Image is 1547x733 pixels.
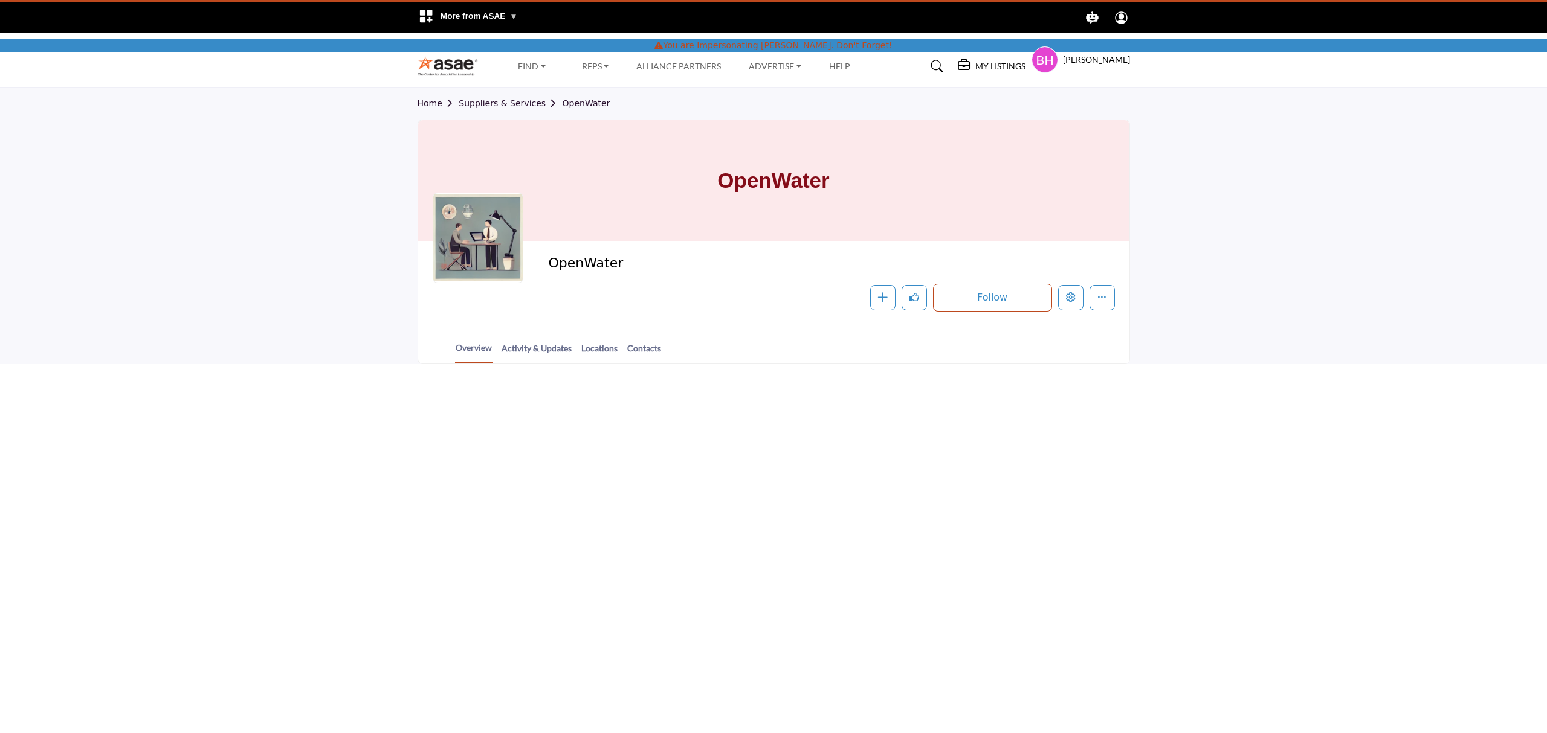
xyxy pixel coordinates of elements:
a: Activity & Updates [501,342,572,363]
button: Show hide supplier dropdown [1032,46,1058,73]
button: Edit company [1058,285,1084,310]
a: OpenWater [563,98,610,108]
a: Search [919,57,951,76]
a: Alliance Partners [636,61,721,71]
h5: My Listings [975,61,1025,72]
a: Contacts [627,342,662,363]
h1: OpenWater [717,120,829,241]
a: RFPs [573,58,618,75]
button: Follow [933,284,1052,312]
button: Like [902,285,927,310]
h2: OpenWater [548,255,880,271]
h5: [PERSON_NAME] [1063,54,1130,66]
a: Find [509,58,554,75]
span: More from ASAE [441,11,518,21]
a: Help [829,61,850,71]
a: Locations [581,342,618,363]
div: More from ASAE [411,2,525,33]
a: Home [418,98,459,108]
a: Suppliers & Services [459,98,562,108]
button: More details [1090,285,1115,310]
img: site Logo [418,56,485,76]
a: Overview [455,341,493,363]
div: My Listings [958,59,1025,74]
a: Advertise [740,58,810,75]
